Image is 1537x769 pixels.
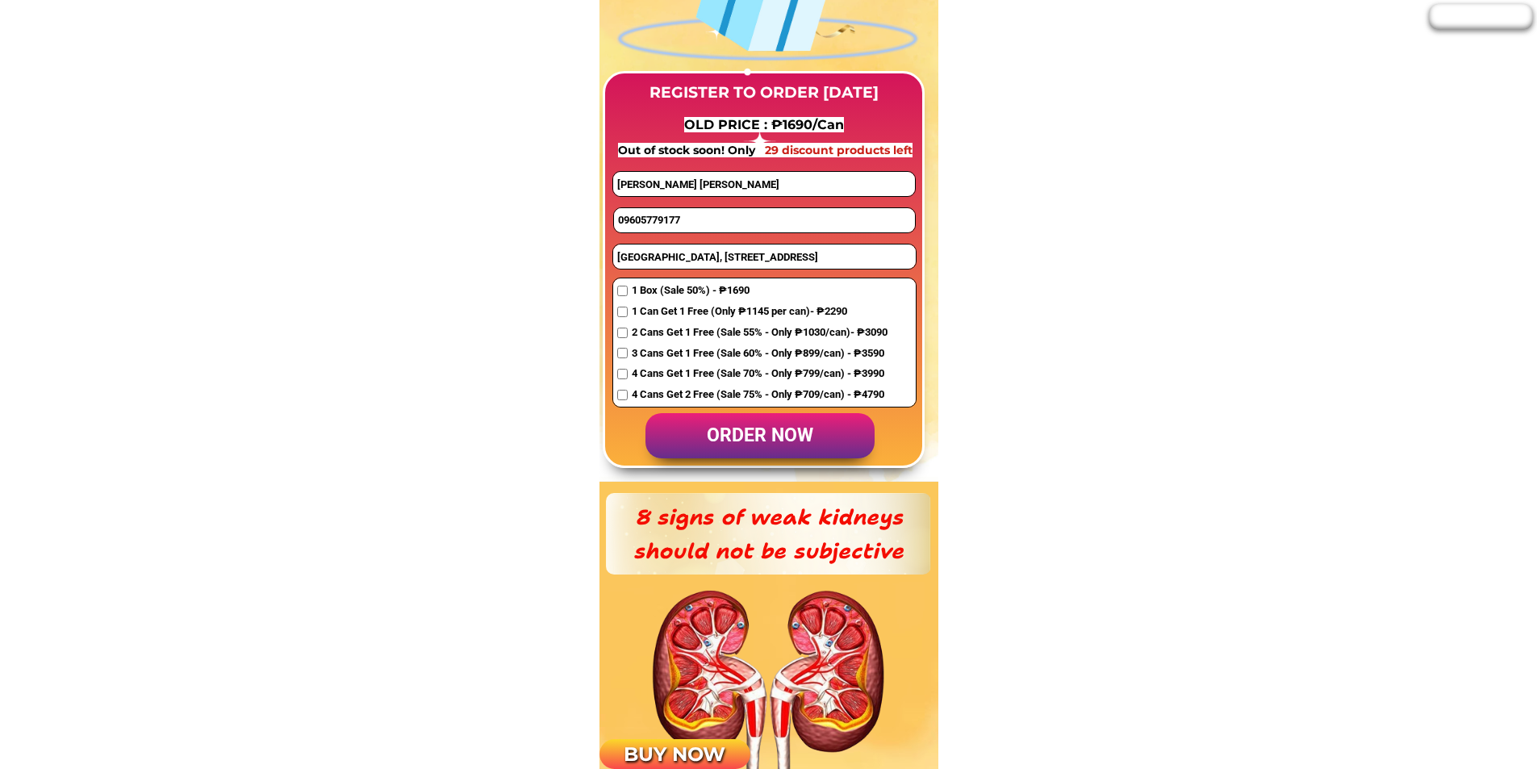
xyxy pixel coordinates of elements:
input: Phone number [614,208,915,232]
span: 1 Box (Sale 50%) - ₱1690 [632,282,888,299]
span: OLD PRICE : ₱1690/Can [684,117,844,132]
span: 4 Cans Get 1 Free (Sale 70% - Only ₱799/can) - ₱3990 [632,366,888,382]
span: 1 Can Get 1 Free (Only ₱1145 per can)- ₱2290 [632,303,888,320]
span: 4 Cans Get 2 Free (Sale 75% - Only ₱709/can) - ₱4790 [632,387,888,403]
span: 29 discount products left [765,143,913,157]
h3: 8 signs of weak kidneys should not be subjective [627,500,910,567]
input: first and last name [613,172,914,196]
span: Out of stock soon! Only [618,143,758,157]
span: 2 Cans Get 1 Free (Sale 55% - Only ₱1030/can)- ₱3090 [632,324,888,341]
h3: REGISTER TO ORDER [DATE] [637,81,892,105]
p: order now [645,413,875,459]
input: Address [613,244,916,269]
span: 3 Cans Get 1 Free (Sale 60% - Only ₱899/can) - ₱3590 [632,345,888,362]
